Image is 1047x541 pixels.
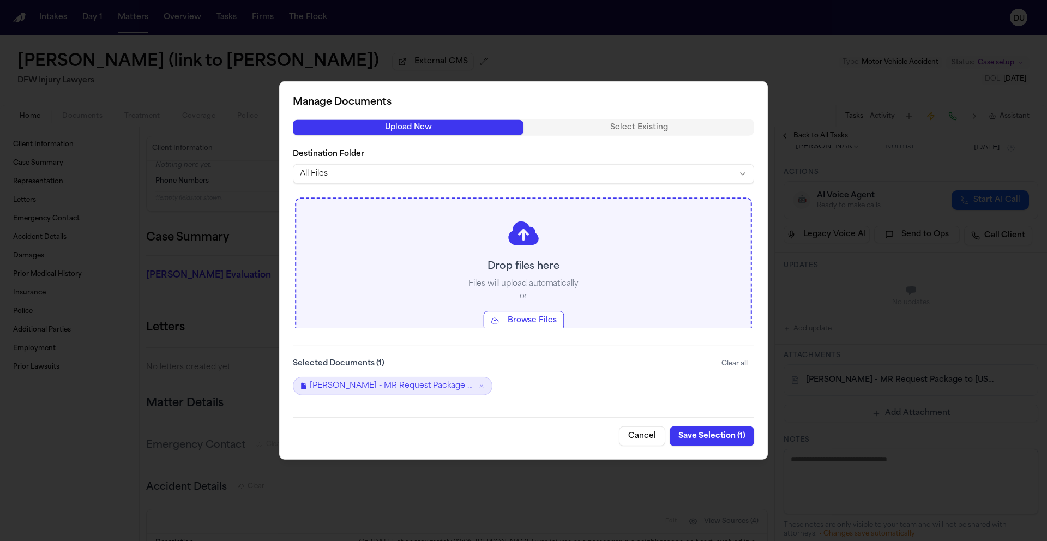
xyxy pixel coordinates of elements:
[293,95,754,110] h2: Manage Documents
[483,311,564,330] button: Browse Files
[478,382,485,390] button: Remove S. Mudd - MR Request Package to Texas Health Harris Methodist Southlake - 9.11.25
[293,358,384,369] label: Selected Documents ( 1 )
[523,119,754,135] button: Select Existing
[293,119,523,135] button: Upload New
[488,259,559,274] p: Drop files here
[293,149,754,160] label: Destination Folder
[619,426,665,446] button: Cancel
[520,291,528,302] p: or
[310,381,473,392] span: [PERSON_NAME] - MR Request Package to [US_STATE] Health [PERSON_NAME] Methodist [GEOGRAPHIC_DATA]...
[670,426,754,446] button: Save Selection (1)
[715,355,754,372] button: Clear all
[468,279,579,290] p: Files will upload automatically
